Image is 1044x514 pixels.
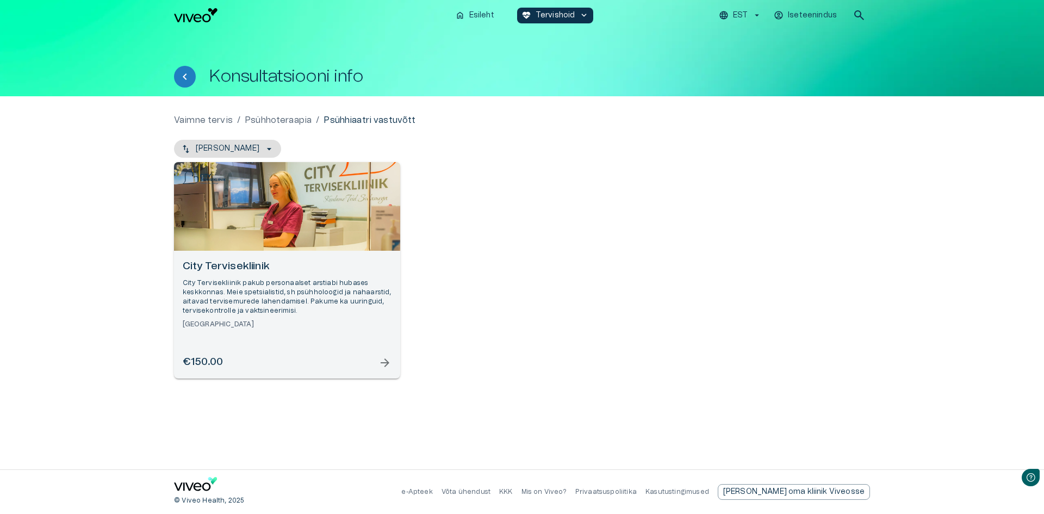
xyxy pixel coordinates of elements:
span: search [853,9,866,22]
span: ecg_heart [521,10,531,20]
h1: Konsultatsiooni info [209,67,363,86]
p: Esileht [469,10,494,21]
h6: City Tervisekliinik [183,259,391,274]
button: Iseteenindus [772,8,840,23]
a: Kasutustingimused [645,488,709,495]
img: City Tervisekliinik logo [182,170,226,185]
h6: €150.00 [183,355,223,370]
p: Võta ühendust [442,487,490,497]
a: e-Apteek [401,488,432,495]
span: home [455,10,465,20]
a: KKK [499,488,513,495]
p: / [237,114,240,127]
p: EST [733,10,748,21]
a: Navigate to homepage [174,8,446,22]
button: homeEsileht [451,8,500,23]
h6: [GEOGRAPHIC_DATA] [183,320,391,329]
p: City Tervisekliinik pakub personaalset arstiabi hubases keskkonnas. Meie spetsialistid, sh psühho... [183,278,391,316]
p: / [316,114,319,127]
p: [PERSON_NAME] [196,143,259,154]
p: [PERSON_NAME] oma kliinik Viveosse [723,486,865,498]
button: [PERSON_NAME] [174,140,281,158]
span: keyboard_arrow_down [579,10,589,20]
p: Mis on Viveo? [521,487,567,497]
img: Viveo logo [174,8,217,22]
button: ecg_heartTervishoidkeyboard_arrow_down [517,8,594,23]
p: © Viveo Health, 2025 [174,496,244,505]
p: Psühhiaatri vastuvõtt [324,114,415,127]
iframe: Help widget launcher [959,465,1044,495]
button: Tagasi [174,66,196,88]
a: Navigate to home page [174,477,217,495]
a: Open selected supplier available booking dates [174,162,400,379]
a: Send email to partnership request to viveo [718,484,870,500]
div: [PERSON_NAME] oma kliinik Viveosse [718,484,870,500]
button: open search modal [848,4,870,26]
p: Tervishoid [536,10,575,21]
p: Iseteenindus [788,10,837,21]
a: Psühhoteraapia [245,114,312,127]
button: EST [717,8,763,23]
a: Privaatsuspoliitika [575,488,637,495]
a: Vaimne tervis [174,114,233,127]
span: arrow_forward [378,356,391,369]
